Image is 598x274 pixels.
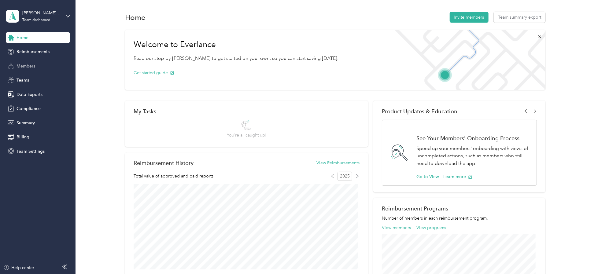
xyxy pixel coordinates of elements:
span: Total value of approved and paid reports [134,173,213,179]
span: Team Settings [17,148,45,155]
span: 2025 [338,172,352,181]
span: You’re all caught up! [227,132,266,138]
h1: Home [125,14,146,20]
button: View Reimbursements [316,160,360,166]
p: Number of members in each reimbursement program. [382,215,537,221]
button: Help center [3,265,35,271]
button: Team summary export [494,12,545,23]
span: Product Updates & Education [382,108,457,115]
span: Home [17,35,28,41]
button: Invite members [450,12,489,23]
button: View programs [416,225,446,231]
span: Summary [17,120,35,126]
span: Reimbursements [17,49,50,55]
span: Compliance [17,105,41,112]
span: Data Exports [17,91,42,98]
h2: Reimbursement History [134,160,194,166]
div: [PERSON_NAME] Beverage Company [22,10,61,16]
div: Team dashboard [22,18,50,22]
span: Billing [17,134,29,140]
div: My Tasks [134,108,360,115]
iframe: Everlance-gr Chat Button Frame [564,240,598,274]
p: Read our step-by-[PERSON_NAME] to get started on your own, so you can start saving [DATE]. [134,55,338,62]
button: Get started guide [134,70,174,76]
span: Members [17,63,35,69]
h1: See Your Members' Onboarding Process [416,135,530,141]
button: Go to View [416,174,439,180]
button: View members [382,225,411,231]
button: Learn more [443,174,472,180]
img: Welcome to everlance [389,30,545,90]
p: Speed up your members' onboarding with views of uncompleted actions, such as members who still ne... [416,145,530,167]
h1: Welcome to Everlance [134,40,338,49]
h2: Reimbursement Programs [382,205,537,212]
span: Teams [17,77,29,83]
